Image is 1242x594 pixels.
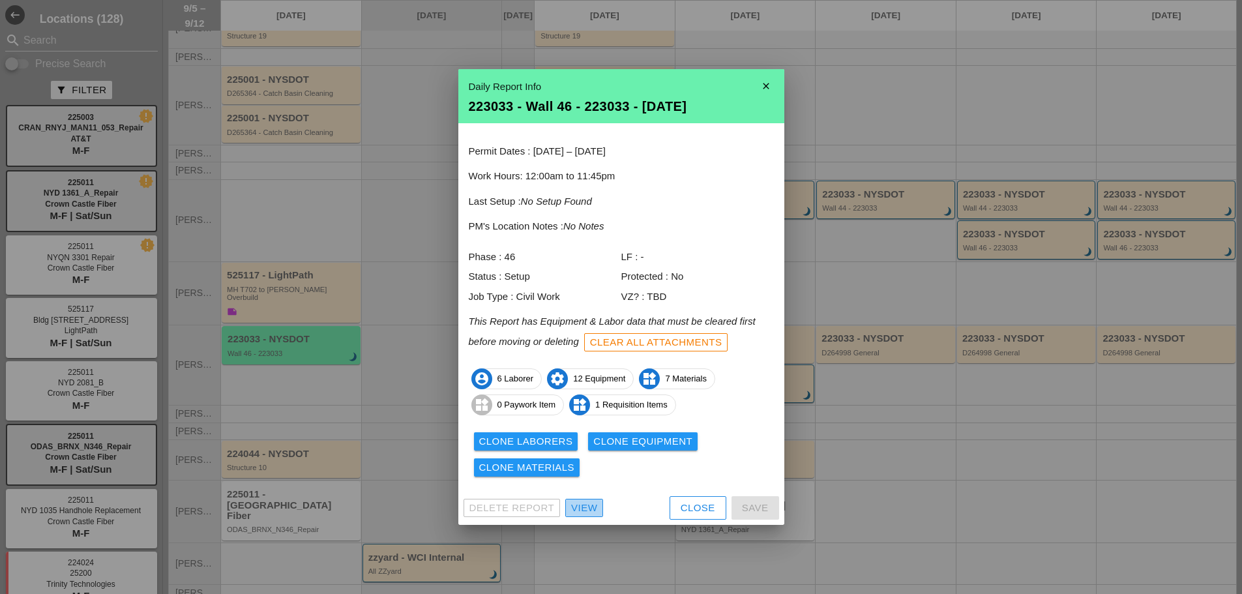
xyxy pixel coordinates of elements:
[471,394,492,415] i: widgets
[469,219,774,234] p: PM's Location Notes :
[547,368,568,389] i: settings
[563,220,604,231] i: No Notes
[469,290,621,304] div: Job Type : Civil Work
[565,499,603,517] a: View
[753,73,779,99] i: close
[621,250,774,265] div: LF : -
[571,501,597,516] div: View
[570,394,675,415] span: 1 Requisition Items
[479,434,573,449] div: Clone Laborers
[670,496,726,520] button: Close
[469,80,774,95] div: Daily Report Info
[474,458,580,477] button: Clone Materials
[584,333,728,351] button: Clear All Attachments
[479,460,575,475] div: Clone Materials
[569,394,590,415] i: widgets
[469,250,621,265] div: Phase : 46
[471,368,492,389] i: account_circle
[639,368,660,389] i: widgets
[469,100,774,113] div: 223033 - Wall 46 - 223033 - [DATE]
[681,501,715,516] div: Close
[640,368,715,389] span: 7 Materials
[521,196,592,207] i: No Setup Found
[474,432,578,451] button: Clone Laborers
[469,194,774,209] p: Last Setup :
[469,269,621,284] div: Status : Setup
[621,269,774,284] div: Protected : No
[472,368,542,389] span: 6 Laborer
[593,434,692,449] div: Clone Equipment
[590,335,722,350] div: Clear All Attachments
[469,169,774,184] p: Work Hours: 12:00am to 11:45pm
[469,144,774,159] p: Permit Dates : [DATE] – [DATE]
[469,316,756,346] i: This Report has Equipment & Labor data that must be cleared first before moving or deleting
[588,432,698,451] button: Clone Equipment
[548,368,633,389] span: 12 Equipment
[472,394,564,415] span: 0 Paywork Item
[621,290,774,304] div: VZ? : TBD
